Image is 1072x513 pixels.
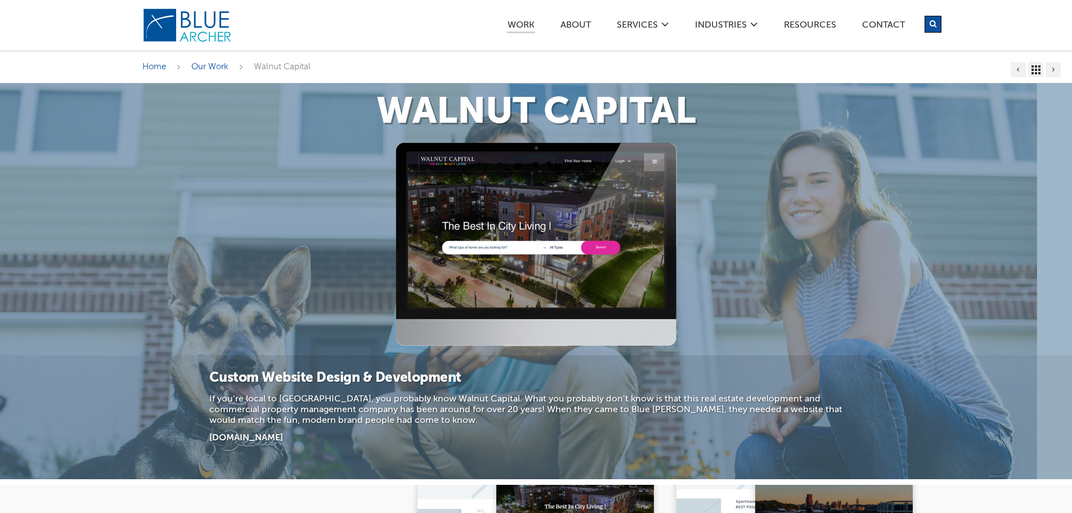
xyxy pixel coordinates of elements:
h3: Custom Website Design & Development [209,369,862,387]
a: Resources [783,21,837,33]
a: Work [507,21,535,33]
h1: Walnut Capital [142,95,930,131]
a: Home [142,63,166,71]
span: Walnut Capital [254,63,311,71]
a: [DOMAIN_NAME] [209,434,283,443]
a: Contact [862,21,905,33]
a: SERVICES [616,21,658,33]
a: ABOUT [560,21,591,33]
a: Industries [694,21,747,33]
a: Our Work [191,63,228,71]
p: If you’re local to [GEOGRAPHIC_DATA], you probably know Walnut Capital. What you probably don’t k... [209,394,862,427]
img: Blue Archer Logo [142,8,232,43]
